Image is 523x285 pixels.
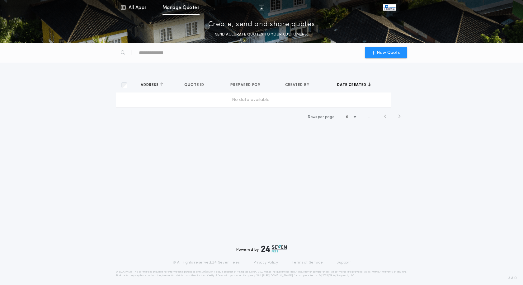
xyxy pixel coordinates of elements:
button: Quote ID [184,82,209,88]
a: [URL][DOMAIN_NAME] [262,274,293,277]
img: img [258,4,264,11]
span: - [368,114,370,120]
button: New Quote [365,47,407,58]
a: Support [337,260,351,265]
span: Created by [285,83,311,88]
p: SEND ACCURATE QUOTES TO YOUR CUSTOMERS. [215,31,308,38]
p: DISCLAIMER: This estimate is provided for informational purposes only. 24|Seven Fees, a product o... [116,270,407,278]
p: Create, send and share quotes [208,20,315,30]
button: Address [141,82,163,88]
div: Powered by [236,245,287,253]
button: Date created [337,82,371,88]
a: Privacy Policy [253,260,278,265]
span: Prepared for [230,83,261,88]
span: New Quote [377,50,401,56]
span: Quote ID [184,83,205,88]
img: logo [261,245,287,253]
button: 5 [346,112,358,122]
span: Rows per page: [308,115,336,119]
img: vs-icon [383,4,396,11]
button: Created by [285,82,314,88]
span: Date created [337,83,368,88]
span: 3.8.0 [508,275,517,281]
a: Terms of Service [292,260,323,265]
span: Address [141,83,160,88]
h1: 5 [346,114,348,120]
p: © All rights reserved. 24|Seven Fees [172,260,240,265]
div: No data available [118,97,383,103]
